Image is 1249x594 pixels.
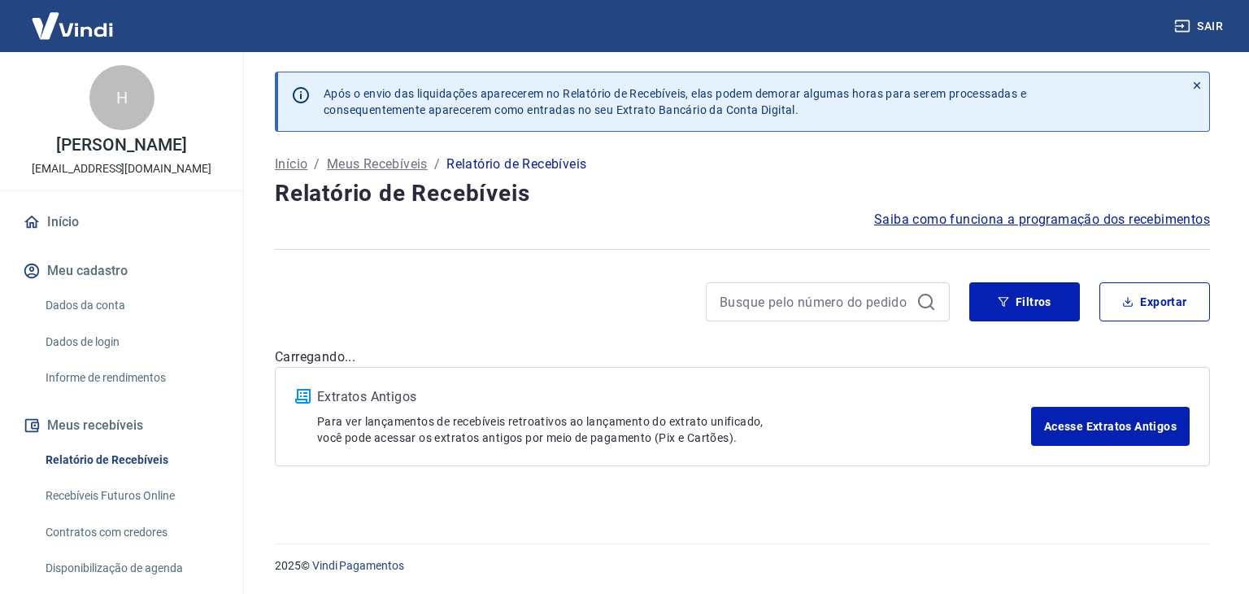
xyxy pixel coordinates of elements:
[39,443,224,477] a: Relatório de Recebíveis
[32,160,211,177] p: [EMAIL_ADDRESS][DOMAIN_NAME]
[874,210,1210,229] a: Saiba como funciona a programação dos recebimentos
[720,290,910,314] input: Busque pelo número do pedido
[446,155,586,174] p: Relatório de Recebíveis
[20,1,125,50] img: Vindi
[295,389,311,404] img: ícone
[314,155,320,174] p: /
[20,408,224,443] button: Meus recebíveis
[39,361,224,395] a: Informe de rendimentos
[1031,407,1190,446] a: Acesse Extratos Antigos
[39,552,224,585] a: Disponibilização de agenda
[434,155,440,174] p: /
[275,557,1210,574] p: 2025 ©
[275,177,1210,210] h4: Relatório de Recebíveis
[20,253,224,289] button: Meu cadastro
[1171,11,1229,41] button: Sair
[317,387,1031,407] p: Extratos Antigos
[39,516,224,549] a: Contratos com credores
[317,413,1031,446] p: Para ver lançamentos de recebíveis retroativos ao lançamento do extrato unificado, você pode aces...
[275,347,1210,367] p: Carregando...
[39,289,224,322] a: Dados da conta
[39,479,224,513] a: Recebíveis Futuros Online
[1099,282,1210,321] button: Exportar
[275,155,307,174] a: Início
[327,155,428,174] a: Meus Recebíveis
[89,65,154,130] div: H
[969,282,1080,321] button: Filtros
[312,559,404,572] a: Vindi Pagamentos
[20,204,224,240] a: Início
[39,325,224,359] a: Dados de login
[324,85,1026,118] p: Após o envio das liquidações aparecerem no Relatório de Recebíveis, elas podem demorar algumas ho...
[56,137,186,154] p: [PERSON_NAME]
